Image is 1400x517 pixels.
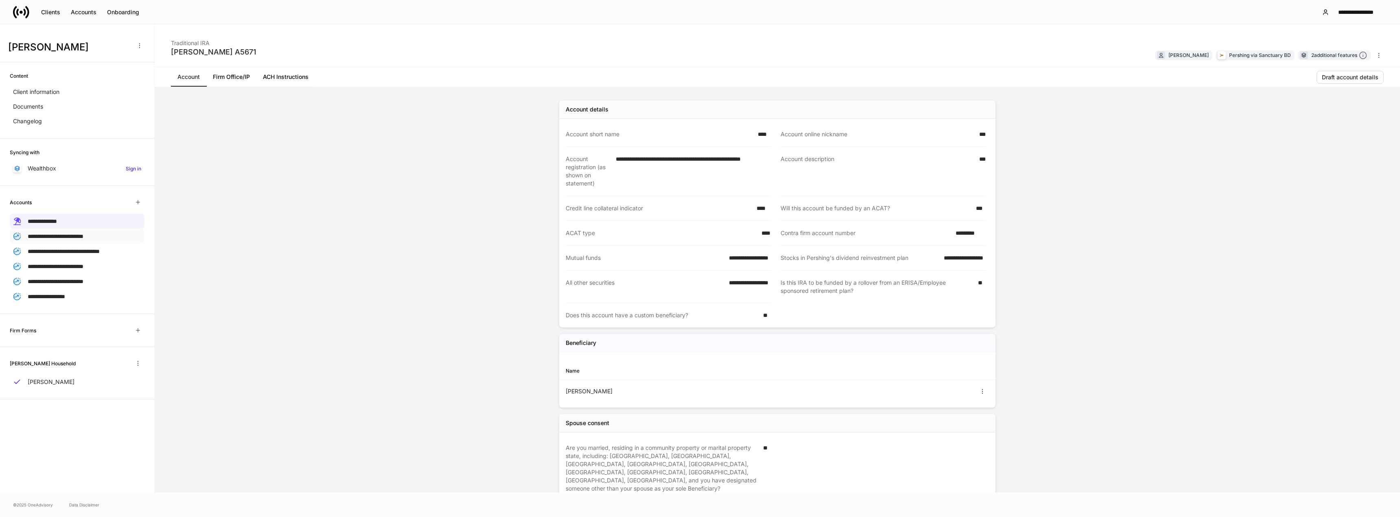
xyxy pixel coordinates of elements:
h3: [PERSON_NAME] [8,41,130,54]
div: [PERSON_NAME] A5671 [171,47,256,57]
button: Draft account details [1317,71,1384,84]
div: 2 additional features [1311,51,1367,60]
div: Are you married, residing in a community property or marital property state, including: [GEOGRAPH... [566,444,758,493]
div: Account details [566,105,608,113]
h5: Beneficiary [566,339,596,347]
a: Documents [10,99,144,114]
div: Stocks in Pershing's dividend reinvestment plan [781,254,939,262]
p: Documents [13,103,43,111]
div: All other securities [566,279,724,294]
h6: [PERSON_NAME] Household [10,360,76,367]
div: Name [566,367,777,375]
a: Firm Office/IP [206,67,256,87]
div: ACAT type [566,229,757,237]
p: Wealthbox [28,164,56,172]
div: Pershing via Sanctuary BD [1229,51,1291,59]
div: Will this account be funded by an ACAT? [781,204,971,212]
p: [PERSON_NAME] [28,378,74,386]
div: [PERSON_NAME] [1168,51,1209,59]
a: [PERSON_NAME] [10,375,144,389]
div: Account short name [566,130,753,138]
div: Contra firm account number [781,229,951,237]
div: Does this account have a custom beneficiary? [566,311,758,319]
p: Changelog [13,117,42,125]
div: Spouse consent [566,419,609,427]
h6: Syncing with [10,148,39,156]
a: Data Disclaimer [69,502,99,508]
span: © 2025 OneAdvisory [13,502,53,508]
div: Traditional IRA [171,34,256,47]
h6: Content [10,72,28,80]
div: [PERSON_NAME] [566,387,777,395]
div: Account registration (as shown on statement) [566,155,611,188]
a: WealthboxSign in [10,161,144,176]
button: Accounts [66,6,102,19]
div: Account online nickname [781,130,974,138]
div: Accounts [71,8,96,16]
button: Clients [36,6,66,19]
div: Clients [41,8,60,16]
div: Account description [781,155,974,188]
a: ACH Instructions [256,67,315,87]
p: Client information [13,88,59,96]
div: Onboarding [107,8,139,16]
a: Account [171,67,206,87]
a: Changelog [10,114,144,129]
div: Mutual funds [566,254,724,262]
a: Client information [10,85,144,99]
button: Onboarding [102,6,144,19]
div: Credit line collateral indicator [566,204,752,212]
div: Is this IRA to be funded by a rollover from an ERISA/Employee sponsored retirement plan? [781,279,973,295]
div: Draft account details [1322,73,1378,81]
h6: Sign in [126,165,141,172]
h6: Accounts [10,199,32,206]
h6: Firm Forms [10,327,36,334]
